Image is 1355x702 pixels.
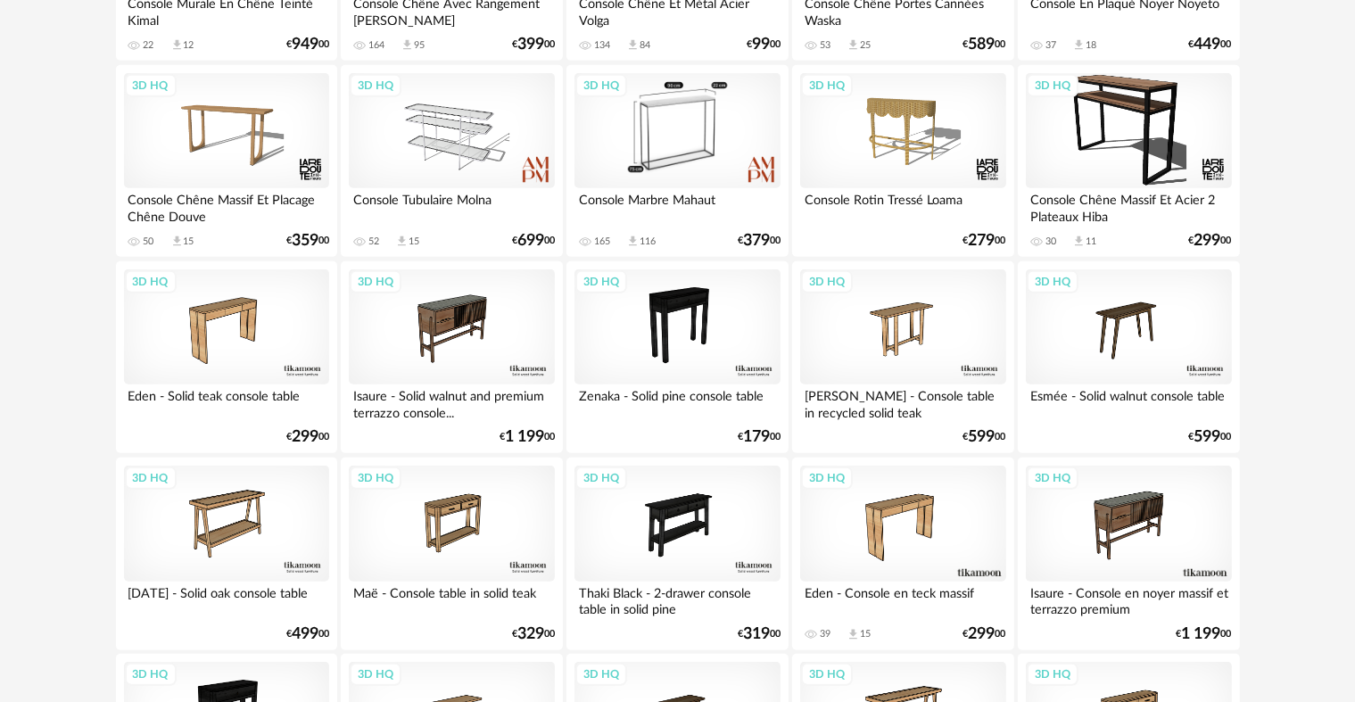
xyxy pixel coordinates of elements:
div: 3D HQ [350,663,401,686]
div: Isaure - Solid walnut and premium terrazzo console... [349,384,554,420]
span: 299 [1194,235,1221,247]
div: 53 [820,39,830,52]
span: Download icon [847,628,860,641]
span: Download icon [1072,38,1086,52]
div: 3D HQ [1027,270,1078,293]
a: 3D HQ Isaure - Console en noyer massif et terrazzo premium €1 19900 [1018,458,1239,650]
div: 3D HQ [801,270,853,293]
div: 22 [144,39,154,52]
div: 3D HQ [575,74,627,97]
div: € 00 [286,431,329,443]
div: 84 [640,39,650,52]
span: 699 [517,235,544,247]
div: 134 [594,39,610,52]
div: 25 [860,39,871,52]
span: 399 [517,38,544,51]
div: 12 [184,39,194,52]
div: 164 [368,39,384,52]
span: 599 [1194,431,1221,443]
div: Console Tubulaire Molna [349,188,554,224]
div: € 00 [512,628,555,640]
div: € 00 [963,628,1006,640]
div: [PERSON_NAME] - Console table in recycled solid teak [800,384,1005,420]
div: € 00 [500,431,555,443]
div: € 00 [1177,628,1232,640]
span: Download icon [170,38,184,52]
div: Isaure - Console en noyer massif et terrazzo premium [1026,582,1231,617]
span: Download icon [1072,235,1086,248]
div: 50 [144,235,154,248]
div: € 00 [512,38,555,51]
a: 3D HQ Console Rotin Tressé Loama €27900 [792,65,1013,258]
div: 3D HQ [350,270,401,293]
div: € 00 [1189,431,1232,443]
a: 3D HQ [DATE] - Solid oak console table €49900 [116,458,337,650]
div: € 00 [286,38,329,51]
div: 116 [640,235,656,248]
div: € 00 [747,38,781,51]
div: 15 [184,235,194,248]
a: 3D HQ Isaure - Solid walnut and premium terrazzo console... €1 19900 [341,261,562,454]
a: 3D HQ Thaki Black - 2-drawer console table in solid pine €31900 [566,458,788,650]
div: 3D HQ [350,74,401,97]
div: 52 [368,235,379,248]
a: 3D HQ Eden - Solid teak console table €29900 [116,261,337,454]
a: 3D HQ Esmée - Solid walnut console table €59900 [1018,261,1239,454]
span: Download icon [847,38,860,52]
div: € 00 [738,431,781,443]
span: 599 [969,431,996,443]
span: 99 [752,38,770,51]
div: [DATE] - Solid oak console table [124,582,329,617]
div: 3D HQ [801,74,853,97]
div: € 00 [286,235,329,247]
div: Zenaka - Solid pine console table [574,384,780,420]
div: 15 [860,628,871,640]
span: 1 199 [505,431,544,443]
div: 37 [1045,39,1056,52]
div: Thaki Black - 2-drawer console table in solid pine [574,582,780,617]
span: Download icon [395,235,409,248]
div: € 00 [512,235,555,247]
span: 329 [517,628,544,640]
a: 3D HQ Console Tubulaire Molna 52 Download icon 15 €69900 [341,65,562,258]
span: 179 [743,431,770,443]
div: Eden - Solid teak console table [124,384,329,420]
span: 1 199 [1182,628,1221,640]
span: 379 [743,235,770,247]
div: 39 [820,628,830,640]
div: Esmée - Solid walnut console table [1026,384,1231,420]
a: 3D HQ Eden - Console en teck massif 39 Download icon 15 €29900 [792,458,1013,650]
span: 499 [292,628,318,640]
span: Download icon [401,38,414,52]
div: 3D HQ [1027,74,1078,97]
a: 3D HQ Console Chêne Massif Et Placage Chêne Douve 50 Download icon 15 €35900 [116,65,337,258]
div: 3D HQ [575,663,627,686]
div: 15 [409,235,419,248]
div: € 00 [1189,38,1232,51]
div: 30 [1045,235,1056,248]
div: Console Chêne Massif Et Placage Chêne Douve [124,188,329,224]
span: 449 [1194,38,1221,51]
a: 3D HQ Maë - Console table in solid teak €32900 [341,458,562,650]
span: Download icon [626,38,640,52]
div: 3D HQ [575,467,627,490]
span: 589 [969,38,996,51]
div: 3D HQ [801,467,853,490]
span: 949 [292,38,318,51]
div: € 00 [963,38,1006,51]
div: 3D HQ [1027,663,1078,686]
div: € 00 [1189,235,1232,247]
div: Eden - Console en teck massif [800,582,1005,617]
div: 3D HQ [125,663,177,686]
div: 3D HQ [575,270,627,293]
div: € 00 [738,628,781,640]
div: Maë - Console table in solid teak [349,582,554,617]
div: € 00 [963,431,1006,443]
span: Download icon [626,235,640,248]
span: 359 [292,235,318,247]
div: € 00 [738,235,781,247]
div: 18 [1086,39,1096,52]
span: 299 [969,628,996,640]
div: 3D HQ [125,74,177,97]
div: Console Marbre Mahaut [574,188,780,224]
